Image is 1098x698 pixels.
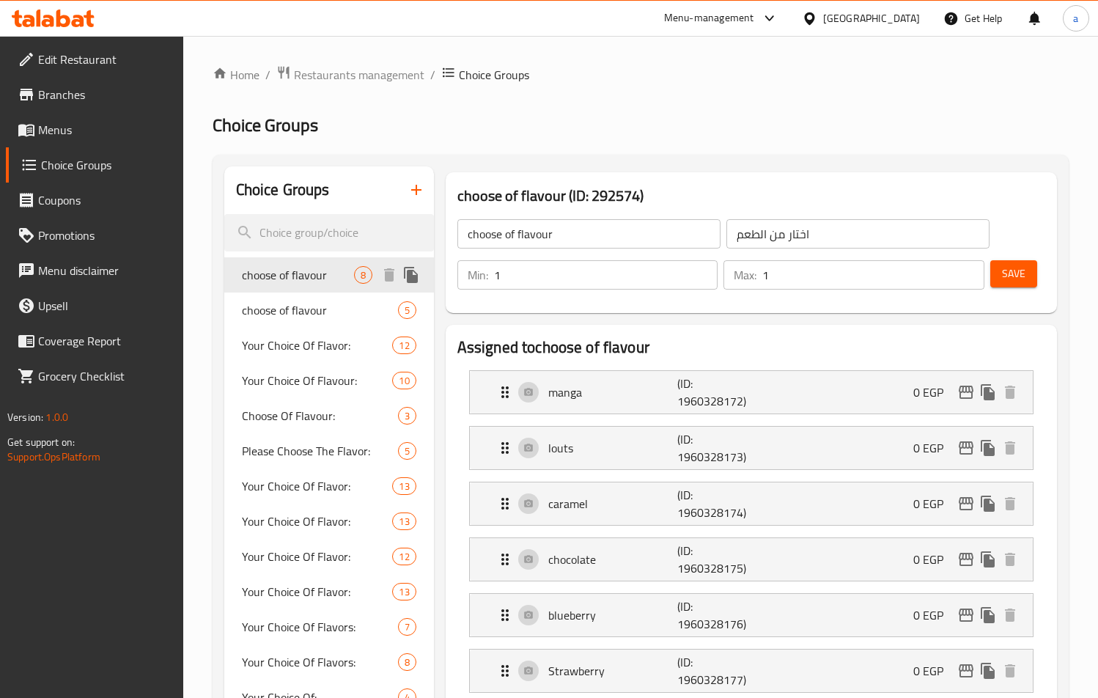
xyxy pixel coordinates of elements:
div: Choices [398,653,416,671]
p: 0 EGP [913,662,955,680]
span: Choice Groups [213,109,318,142]
div: Choices [392,548,416,565]
p: louts [548,439,677,457]
li: Expand [457,476,1045,532]
li: Expand [457,364,1045,420]
div: Choose Of Flavour:3 [224,398,434,433]
button: delete [999,381,1021,403]
a: Home [213,66,259,84]
button: duplicate [977,381,999,403]
span: Menus [38,121,172,139]
a: Grocery Checklist [6,359,183,394]
span: 7 [399,620,416,634]
div: choose of flavour8deleteduplicate [224,257,434,293]
button: duplicate [977,493,999,515]
div: Your Choice Of Flavors:8 [224,644,434,680]
span: 13 [393,515,415,529]
li: Expand [457,587,1045,643]
div: [GEOGRAPHIC_DATA] [823,10,920,26]
a: Upsell [6,288,183,323]
div: Choices [398,618,416,636]
p: (ID: 1960328172) [677,375,763,410]
span: Version: [7,408,43,427]
div: Expand [470,594,1033,636]
div: Your Choice Of Flavors:7 [224,609,434,644]
p: 0 EGP [913,551,955,568]
span: Edit Restaurant [38,51,172,68]
div: Your Choice Of Flavour:10 [224,363,434,398]
div: Choices [392,337,416,354]
button: edit [955,548,977,570]
button: duplicate [977,548,999,570]
a: Edit Restaurant [6,42,183,77]
button: edit [955,604,977,626]
div: Choices [398,442,416,460]
span: a [1073,10,1078,26]
span: Your Choice Of Flavor: [242,337,393,354]
button: duplicate [977,604,999,626]
a: Restaurants management [276,65,424,84]
a: Coverage Report [6,323,183,359]
div: choose of flavour5 [224,293,434,328]
li: Expand [457,420,1045,476]
a: Promotions [6,218,183,253]
span: 13 [393,480,415,493]
p: Min: [468,266,488,284]
p: manga [548,383,677,401]
p: 0 EGP [913,606,955,624]
p: 0 EGP [913,495,955,513]
p: (ID: 1960328174) [677,486,763,521]
div: Your Choice Of Flavor:13 [224,469,434,504]
button: delete [999,660,1021,682]
a: Branches [6,77,183,112]
p: chocolate [548,551,677,568]
div: Choices [392,477,416,495]
div: Your Choice Of Flavor:12 [224,328,434,363]
p: (ID: 1960328173) [677,430,763,466]
div: Your Choice Of Flavor:13 [224,574,434,609]
div: Choices [392,583,416,600]
button: delete [999,493,1021,515]
a: Coupons [6,183,183,218]
span: Upsell [38,297,172,315]
div: Choices [398,301,416,319]
li: / [430,66,435,84]
button: duplicate [977,437,999,459]
button: delete [999,548,1021,570]
div: Choices [354,266,372,284]
nav: breadcrumb [213,65,1069,84]
a: Menus [6,112,183,147]
span: Choice Groups [41,156,172,174]
span: Your Choice Of Flavor: [242,548,393,565]
li: Expand [457,532,1045,587]
input: search [224,214,434,251]
h2: Assigned to choose of flavour [457,337,1045,359]
p: Max: [734,266,756,284]
li: / [265,66,270,84]
span: Choose Of Flavour: [242,407,398,425]
span: 5 [399,444,416,458]
div: Please Choose The Flavor:5 [224,433,434,469]
span: Coverage Report [38,332,172,350]
p: (ID: 1960328177) [677,653,763,688]
div: Your Choice Of Flavor:12 [224,539,434,574]
span: Your Choice Of Flavour: [242,372,393,389]
p: Strawberry [548,662,677,680]
button: duplicate [977,660,999,682]
span: Choice Groups [459,66,529,84]
span: Your Choice Of Flavor: [242,477,393,495]
button: edit [955,660,977,682]
button: Save [990,260,1037,287]
span: 13 [393,585,415,599]
span: 5 [399,304,416,317]
span: 3 [399,409,416,423]
div: Expand [470,538,1033,581]
a: Choice Groups [6,147,183,183]
span: 1.0.0 [45,408,68,427]
span: 12 [393,550,415,564]
span: Your Choice Of Flavor: [242,583,393,600]
span: Your Choice Of Flavors: [242,618,398,636]
button: edit [955,437,977,459]
p: 0 EGP [913,439,955,457]
span: Menu disclaimer [38,262,172,279]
